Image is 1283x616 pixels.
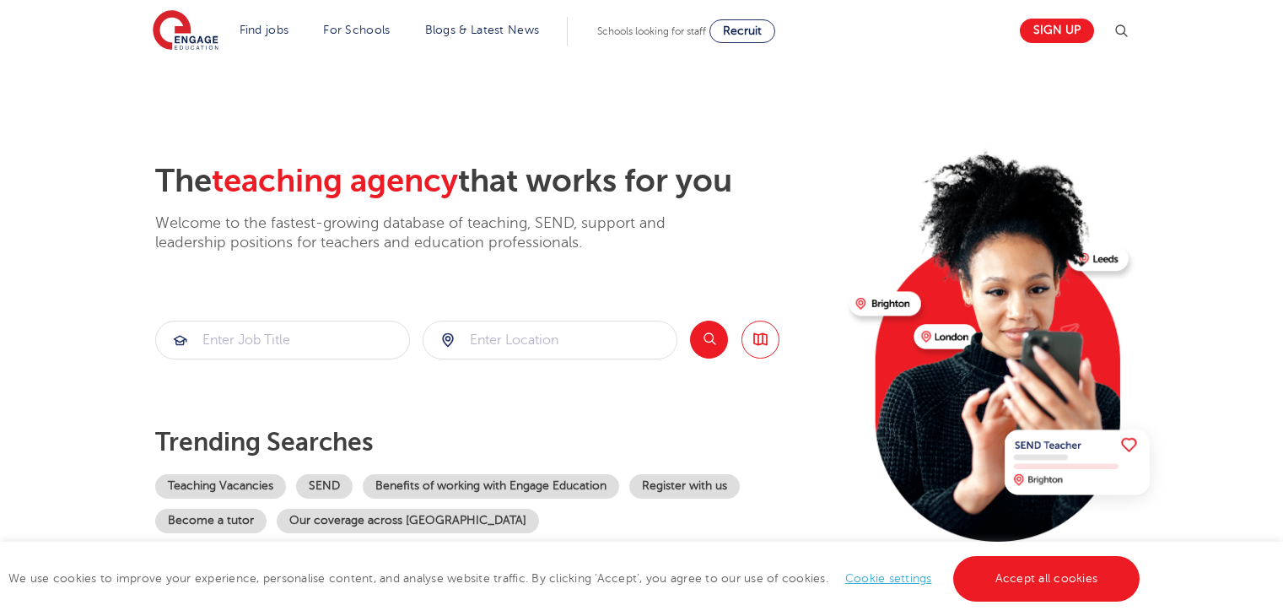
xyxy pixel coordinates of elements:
a: Blogs & Latest News [425,24,540,36]
span: Schools looking for staff [597,25,706,37]
img: Engage Education [153,10,218,52]
div: Submit [423,321,677,359]
span: teaching agency [212,163,458,199]
a: Our coverage across [GEOGRAPHIC_DATA] [277,509,539,533]
input: Submit [156,322,409,359]
span: We use cookies to improve your experience, personalise content, and analyse website traffic. By c... [8,572,1144,585]
a: SEND [296,474,353,499]
a: Find jobs [240,24,289,36]
a: Register with us [629,474,740,499]
a: Become a tutor [155,509,267,533]
a: For Schools [323,24,390,36]
a: Recruit [709,19,775,43]
a: Teaching Vacancies [155,474,286,499]
a: Accept all cookies [953,556,1140,602]
a: Benefits of working with Engage Education [363,474,619,499]
a: Cookie settings [845,572,932,585]
span: Recruit [723,24,762,37]
input: Submit [423,322,677,359]
a: Sign up [1020,19,1094,43]
div: Submit [155,321,410,359]
p: Trending searches [155,427,836,457]
h2: The that works for you [155,162,836,201]
button: Search [690,321,728,359]
p: Welcome to the fastest-growing database of teaching, SEND, support and leadership positions for t... [155,213,712,253]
